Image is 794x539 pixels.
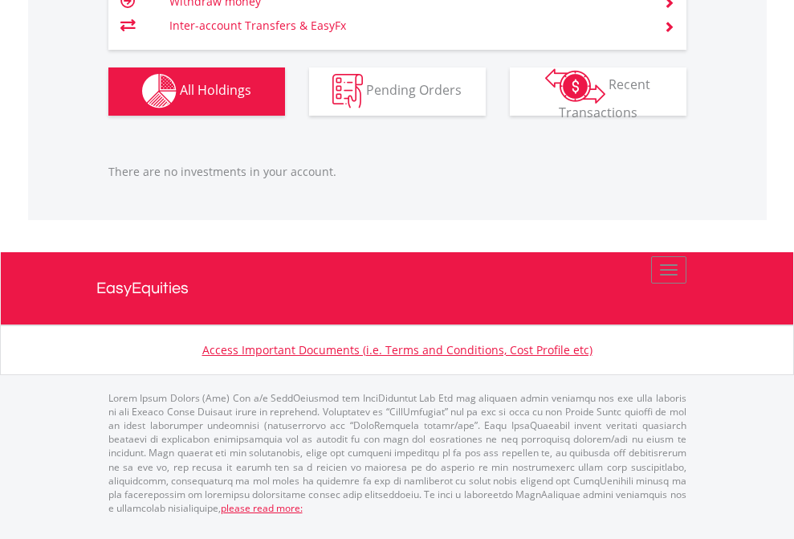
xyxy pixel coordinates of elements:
img: transactions-zar-wht.png [545,68,605,104]
img: pending_instructions-wht.png [332,74,363,108]
span: All Holdings [180,81,251,99]
p: There are no investments in your account. [108,164,686,180]
span: Recent Transactions [559,76,651,121]
button: All Holdings [108,67,285,116]
span: Pending Orders [366,81,462,99]
img: holdings-wht.png [142,74,177,108]
a: EasyEquities [96,252,698,325]
a: Access Important Documents (i.e. Terms and Conditions, Cost Profile etc) [202,342,592,357]
td: Inter-account Transfers & EasyFx [169,14,644,38]
p: Lorem Ipsum Dolors (Ame) Con a/e SeddOeiusmod tem InciDiduntut Lab Etd mag aliquaen admin veniamq... [108,391,686,515]
button: Pending Orders [309,67,486,116]
a: please read more: [221,501,303,515]
button: Recent Transactions [510,67,686,116]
